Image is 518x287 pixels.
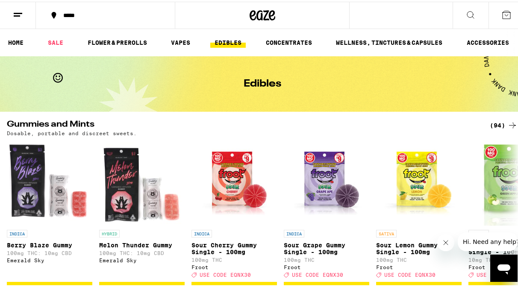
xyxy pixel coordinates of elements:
p: 100mg THC: 10mg CBD [99,249,185,254]
img: Emerald Sky - Melon Thunder Gummy [99,139,185,224]
span: USE CODE EQNX30 [384,270,436,276]
h1: Edibles [244,77,281,87]
span: USE CODE EQNX30 [292,270,343,276]
p: HYBRID [468,228,489,236]
span: Hi. Need any help? [5,6,62,13]
p: Sour Cherry Gummy Single - 100mg [191,240,277,254]
h2: Gummies and Mints [7,119,476,129]
a: Open page for Melon Thunder Gummy from Emerald Sky [99,139,185,280]
iframe: Button to launch messaging window [490,253,518,280]
div: Froot [191,263,277,268]
img: Emerald Sky - Berry Blaze Gummy [7,139,92,224]
p: 100mg THC [191,255,277,261]
p: Melon Thunder Gummy [99,240,185,247]
img: Froot - Sour Lemon Gummy Single - 100mg [376,139,462,224]
a: WELLNESS, TINCTURES & CAPSULES [332,36,447,46]
a: Open page for Sour Cherry Gummy Single - 100mg from Froot [191,139,277,280]
a: VAPES [167,36,194,46]
p: HYBRID [99,228,120,236]
a: Open page for Sour Lemon Gummy Single - 100mg from Froot [376,139,462,280]
p: Sour Grape Gummy Single - 100mg [284,240,369,254]
a: (94) [490,119,518,129]
div: Emerald Sky [99,256,185,261]
a: CONCENTRATES [262,36,316,46]
iframe: Close message [437,232,454,249]
p: INDICA [284,228,304,236]
a: HOME [4,36,28,46]
div: Froot [284,263,369,268]
iframe: Message from company [458,231,518,249]
p: Berry Blaze Gummy [7,240,92,247]
a: Open page for Sour Grape Gummy Single - 100mg from Froot [284,139,369,280]
p: SATIVA [376,228,397,236]
a: ACCESSORIES [462,36,513,46]
a: FLOWER & PREROLLS [83,36,151,46]
div: Emerald Sky [7,256,92,261]
p: 100mg THC [284,255,369,261]
p: INDICA [7,228,27,236]
p: Sour Lemon Gummy Single - 100mg [376,240,462,254]
a: SALE [44,36,68,46]
a: EDIBLES [210,36,246,46]
img: Froot - Sour Grape Gummy Single - 100mg [284,139,369,224]
p: INDICA [191,228,212,236]
div: Froot [376,263,462,268]
p: Dosable, portable and discreet sweets. [7,129,137,134]
p: 100mg THC: 10mg CBD [7,249,92,254]
a: Open page for Berry Blaze Gummy from Emerald Sky [7,139,92,280]
p: 100mg THC [376,255,462,261]
span: USE CODE EQNX30 [200,270,251,276]
img: Froot - Sour Cherry Gummy Single - 100mg [191,139,277,224]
